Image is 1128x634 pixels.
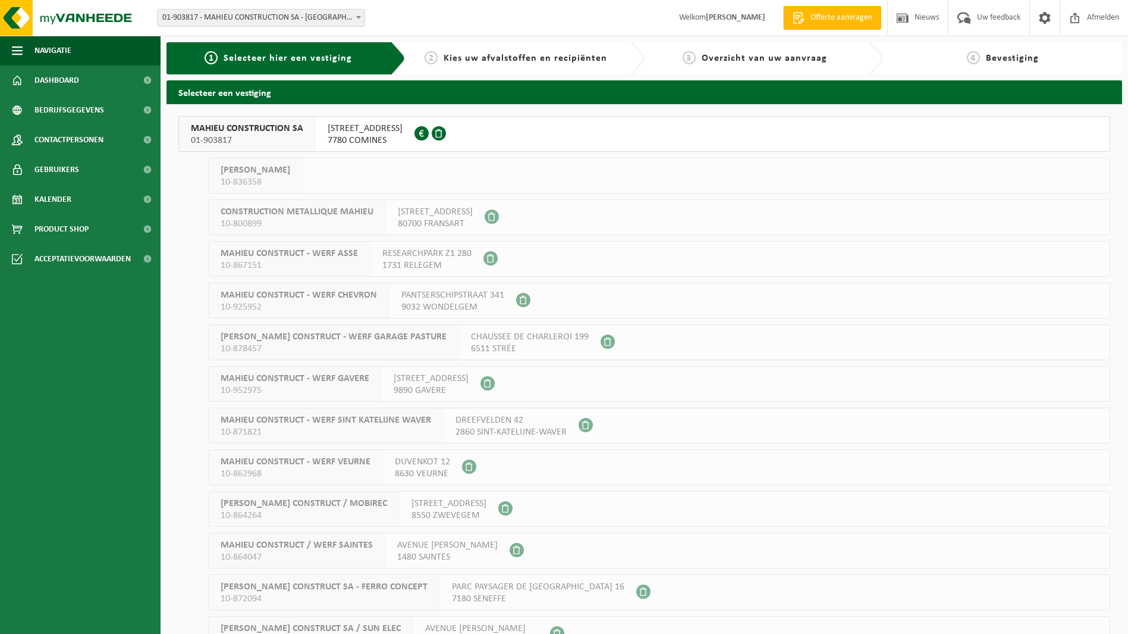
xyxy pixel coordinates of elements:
span: [PERSON_NAME] [221,164,290,176]
span: 10-867151 [221,260,358,271]
span: 8630 VEURNE [395,468,450,480]
span: 8550 ZWEVEGEM [411,510,486,521]
span: 7780 COMINES [328,135,403,146]
span: [STREET_ADDRESS] [411,498,486,510]
span: 10-925952 [221,301,377,313]
span: CONSTRUCTION METALLIQUE MAHIEU [221,206,373,218]
span: 1 [205,51,218,64]
span: [PERSON_NAME] CONSTRUCT / MOBIREC [221,498,387,510]
span: [PERSON_NAME] CONSTRUCT - WERF GARAGE PASTURE [221,331,447,343]
span: CHAUSSEE DE CHARLEROI 199 [471,331,589,343]
button: MAHIEU CONSTRUCTION SA 01-903817 [STREET_ADDRESS]7780 COMINES [178,116,1110,152]
span: 10-800899 [221,218,373,230]
span: Product Shop [34,214,89,244]
span: 10-864047 [221,551,373,563]
span: MAHIEU CONSTRUCTION SA [191,123,303,135]
span: Acceptatievoorwaarden [34,244,131,274]
span: 7180 SENEFFE [452,593,624,605]
span: PANTSERSCHIPSTRAAT 341 [401,289,504,301]
span: 10-952975 [221,385,369,396]
strong: [PERSON_NAME] [706,13,765,22]
span: Offerte aanvragen [807,12,875,24]
span: 6511 STRÉE [471,343,589,355]
span: 10-871821 [221,426,431,438]
span: 4 [967,51,980,64]
span: [PERSON_NAME] CONSTRUCT SA - FERRO CONCEPT [221,581,428,593]
span: [STREET_ADDRESS] [394,373,469,385]
span: Selecteer hier een vestiging [224,54,352,63]
span: Gebruikers [34,155,79,185]
span: DREEFVELDEN 42 [455,414,567,426]
span: MAHIEU CONSTRUCT - WERF SINT KATELIJNE WAVER [221,414,431,426]
span: MAHIEU CONSTRUCT / WERF SAINTES [221,539,373,551]
a: Offerte aanvragen [783,6,881,30]
span: 10-864264 [221,510,387,521]
span: 3 [683,51,696,64]
span: 10-878457 [221,343,447,355]
span: 1731 RELEGEM [382,260,472,271]
span: Kies uw afvalstoffen en recipiënten [444,54,607,63]
span: [STREET_ADDRESS] [328,123,403,135]
span: Overzicht van uw aanvraag [702,54,827,63]
span: Kalender [34,185,71,214]
span: 9032 WONDELGEM [401,301,504,313]
span: 01-903817 - MAHIEU CONSTRUCTION SA - COMINES [158,10,365,26]
h2: Selecteer een vestiging [166,80,1122,104]
span: 80700 FRANSART [398,218,473,230]
span: DUVENKOT 12 [395,456,450,468]
span: Dashboard [34,65,79,95]
span: 10-836358 [221,176,290,188]
span: 10-862968 [221,468,370,480]
span: 1480 SAINTES [397,551,498,563]
span: MAHIEU CONSTRUCT - WERF GAVERE [221,373,369,385]
span: 9890 GAVERE [394,385,469,396]
span: AVENUE [PERSON_NAME] [397,539,498,551]
span: 2 [425,51,438,64]
span: Contactpersonen [34,125,103,155]
span: PARC PAYSAGER DE [GEOGRAPHIC_DATA] 16 [452,581,624,593]
span: MAHIEU CONSTRUCT - WERF ASSE [221,248,358,260]
span: 01-903817 [191,135,303,146]
span: 01-903817 - MAHIEU CONSTRUCTION SA - COMINES [157,9,365,27]
span: Navigatie [34,36,71,65]
span: RESEARCHPARK Z1 280 [382,248,472,260]
span: 2860 SINT-KATELIJNE-WAVER [455,426,567,438]
span: Bevestiging [986,54,1039,63]
span: [STREET_ADDRESS] [398,206,473,218]
span: 10-872094 [221,593,428,605]
span: MAHIEU CONSTRUCT - WERF CHEVRON [221,289,377,301]
span: Bedrijfsgegevens [34,95,104,125]
span: MAHIEU CONSTRUCT - WERF VEURNE [221,456,370,468]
